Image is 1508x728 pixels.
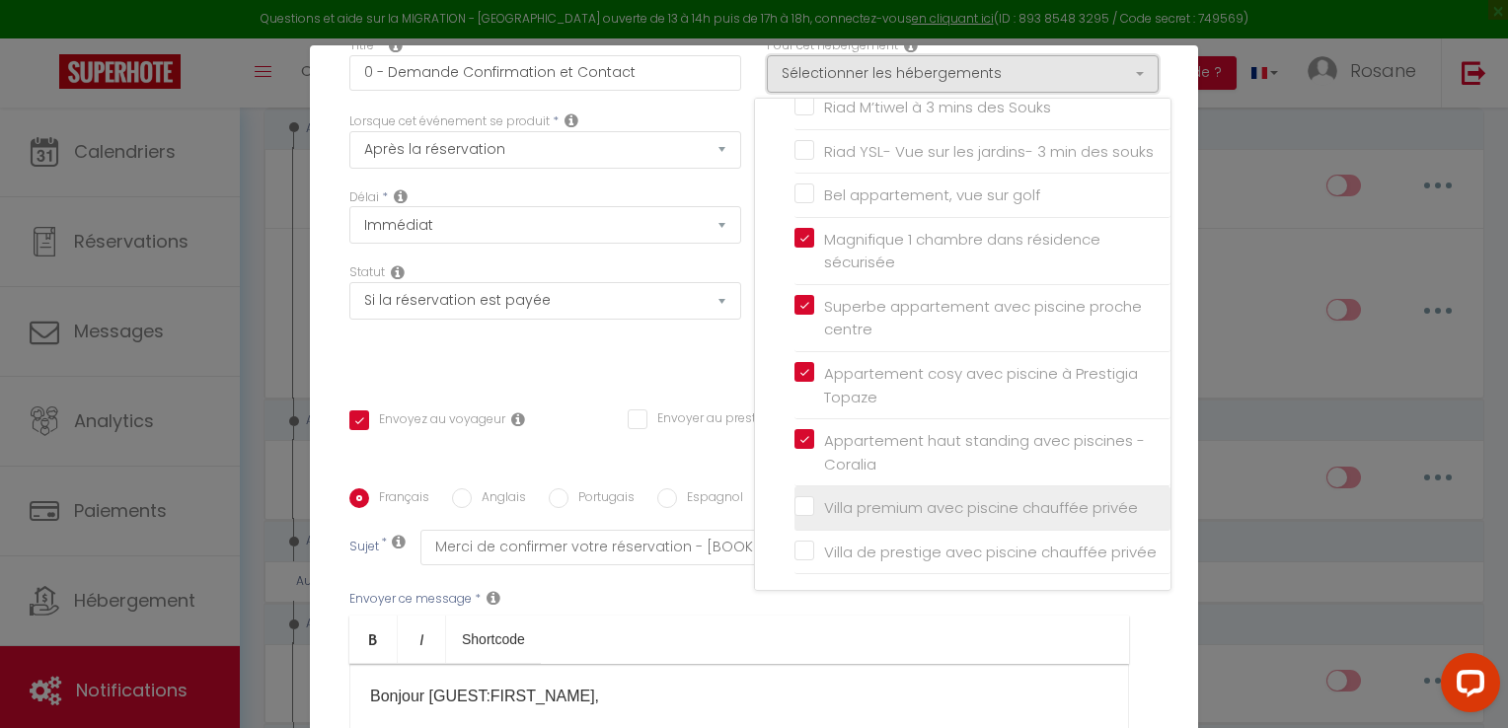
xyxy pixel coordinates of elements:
i: Envoyer au voyageur [511,411,525,427]
label: Anglais [472,488,526,510]
i: Event Occur [565,112,578,128]
a: Shortcode [446,616,541,663]
label: Lorsque cet événement se produit [349,112,550,131]
span: Villa de prestige avec piscine chauffée privée [824,542,1157,562]
p: Bonjour [GUEST:FIRST_NAME], [370,685,1108,708]
label: Portugais [568,488,635,510]
i: This Rental [904,37,918,53]
i: Title [389,37,403,53]
i: Booking status [391,264,405,280]
label: Envoyer ce message [349,590,472,609]
i: Message [487,590,500,606]
span: Appartement haut standing avec piscines - Coralia [824,430,1145,474]
label: Délai [349,188,379,207]
label: Sujet [349,538,379,558]
label: Pour cet hébergement [767,36,898,55]
span: Riad YSL- Vue sur les jardins- 3 min des souks [824,141,1154,162]
a: Italic [398,616,446,663]
label: Titre [349,36,374,55]
i: Subject [392,534,406,549]
a: Bold [349,616,398,663]
button: Sélectionner les hébergements [767,55,1159,93]
label: Statut [349,263,385,282]
span: Superbe appartement avec piscine proche centre [824,296,1142,340]
iframe: LiveChat chat widget [1425,645,1508,728]
label: Français [369,488,429,510]
label: Espagnol [677,488,743,510]
i: Action Time [394,188,408,204]
span: Appartement cosy avec piscine à Prestigia Topaze [824,363,1138,407]
span: Magnifique 1 chambre dans résidence sécurisée [824,229,1100,273]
